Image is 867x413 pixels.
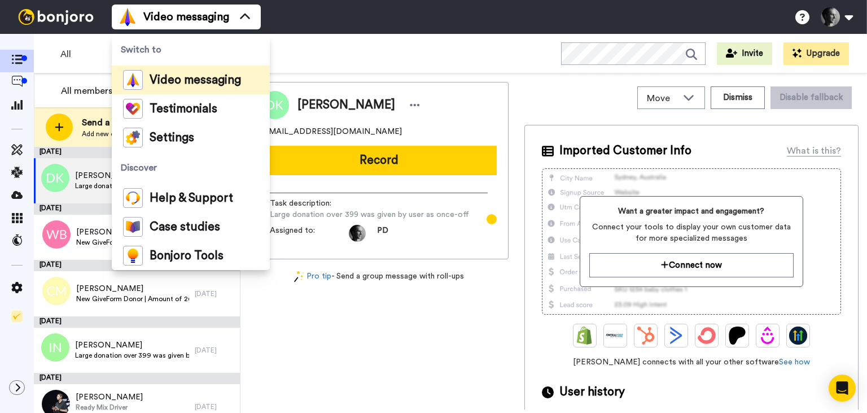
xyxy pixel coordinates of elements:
[76,227,189,238] span: [PERSON_NAME]
[41,164,69,192] img: dk.png
[589,206,794,217] span: Want a greater impact and engagement?
[112,34,270,66] span: Switch to
[787,144,841,158] div: What is this?
[717,42,772,65] button: Invite
[123,188,143,208] img: help-and-support-colored.svg
[112,212,270,241] a: Case studies
[143,9,229,25] span: Video messaging
[11,311,23,322] img: Checklist.svg
[112,184,270,212] a: Help & Support
[75,181,189,190] span: Large donation over 399 was given by user as once-off
[606,327,624,345] img: Ontraport
[75,170,189,181] span: [PERSON_NAME]
[576,327,594,345] img: Shopify
[76,403,189,412] span: Ready Mix Driver
[150,132,194,144] span: Settings
[60,47,136,61] span: All
[589,221,794,244] span: Connect your tools to display your own customer data for more specialized messages
[112,123,270,152] a: Settings
[270,225,349,242] span: Assigned to:
[377,225,388,242] span: PD
[150,193,233,204] span: Help & Support
[150,221,220,233] span: Case studies
[559,384,625,401] span: User history
[14,9,98,25] img: bj-logo-header-white.svg
[34,147,240,158] div: [DATE]
[112,66,270,94] a: Video messaging
[34,203,240,215] div: [DATE]
[779,358,810,366] a: See how
[76,294,189,303] span: New GiveForm Donor | Amount of 26.26
[294,271,304,282] img: magic-wand.svg
[119,8,137,26] img: vm-color.svg
[637,327,655,345] img: Hubspot
[829,375,856,402] div: Open Intercom Messenger
[82,129,183,138] span: Add new contact or upload CSV
[150,75,241,86] span: Video messaging
[261,126,402,137] span: [EMAIL_ADDRESS][DOMAIN_NAME]
[783,42,849,65] button: Upgrade
[76,283,189,294] span: [PERSON_NAME]
[249,271,509,282] div: - Send a group message with roll-ups
[34,316,240,328] div: [DATE]
[559,142,691,159] span: Imported Customer Info
[711,86,765,109] button: Dismiss
[195,402,234,411] div: [DATE]
[297,97,395,114] span: [PERSON_NAME]
[698,327,716,345] img: ConvertKit
[195,346,234,355] div: [DATE]
[770,86,852,109] button: Disable fallback
[270,209,469,220] span: Large donation over 399 was given by user as once-off
[75,340,189,351] span: [PERSON_NAME]
[41,333,69,362] img: in.png
[34,373,240,384] div: [DATE]
[123,70,143,90] img: vm-color.svg
[542,357,841,368] span: [PERSON_NAME] connects with all your other software
[75,351,189,360] span: Large donation over 399 was given by user as once-off
[261,91,289,119] img: Image of Daniel Kamfer
[123,99,143,119] img: tm-color.svg
[150,103,217,115] span: Testimonials
[112,241,270,270] a: Bonjoro Tools
[123,217,143,237] img: case-study-colored.svg
[150,250,224,262] span: Bonjoro Tools
[61,84,125,98] div: All members
[261,146,497,175] button: Record
[789,327,807,345] img: GoHighLevel
[589,253,794,277] button: Connect now
[759,327,777,345] img: Drip
[76,238,189,247] span: New GiveForm Donor | Amount of 52.21
[42,277,71,305] img: cm.png
[487,214,497,224] div: Tooltip anchor
[42,220,71,249] img: wb.png
[34,260,240,271] div: [DATE]
[349,225,366,242] img: ed7c1b74-f0e6-4eb5-9b2b-33c6e4e5986f-1561164401.jpg
[195,289,234,298] div: [DATE]
[112,94,270,123] a: Testimonials
[270,198,349,209] span: Task description :
[112,152,270,184] span: Discover
[294,271,331,282] a: Pro tip
[647,92,677,105] span: Move
[123,246,143,266] img: bj-tools-colored.svg
[82,116,183,129] span: Send a new message
[667,327,685,345] img: ActiveCampaign
[123,128,143,147] img: settings-colored.svg
[728,327,746,345] img: Patreon
[76,392,189,403] span: [PERSON_NAME]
